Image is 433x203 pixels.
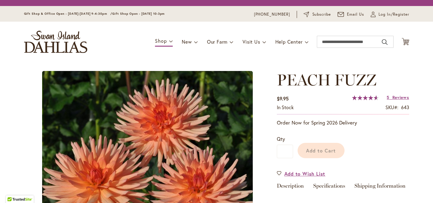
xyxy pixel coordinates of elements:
[313,183,345,192] a: Specifications
[277,70,376,89] span: PEACH FUZZ
[387,94,389,100] span: 5
[277,95,289,102] span: $9.95
[277,183,409,192] div: Detailed Product Info
[5,182,21,198] iframe: Launch Accessibility Center
[155,38,167,44] span: Shop
[207,38,227,45] span: Our Farm
[112,12,165,16] span: Gift Shop Open - [DATE] 10-3pm
[277,183,304,192] a: Description
[254,11,290,17] a: [PHONE_NUMBER]
[401,104,409,111] div: 643
[338,11,364,17] a: Email Us
[312,11,331,17] span: Subscribe
[24,12,113,16] span: Gift Shop & Office Open - [DATE]-[DATE] 9-4:30pm /
[382,37,387,47] button: Search
[387,94,409,100] a: 5 Reviews
[24,31,87,53] a: store logo
[277,170,326,177] a: Add to Wish List
[277,119,409,126] p: Order Now for Spring 2026 Delivery
[275,38,303,45] span: Help Center
[243,38,260,45] span: Visit Us
[277,104,294,111] div: Availability
[347,11,364,17] span: Email Us
[371,11,409,17] a: Log In/Register
[392,94,409,100] span: Reviews
[284,170,326,177] span: Add to Wish List
[304,11,331,17] a: Subscribe
[182,38,192,45] span: New
[277,136,285,142] span: Qty
[379,11,409,17] span: Log In/Register
[385,104,398,110] strong: SKU
[277,104,294,110] span: In stock
[352,95,379,100] div: 93%
[354,183,406,192] a: Shipping Information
